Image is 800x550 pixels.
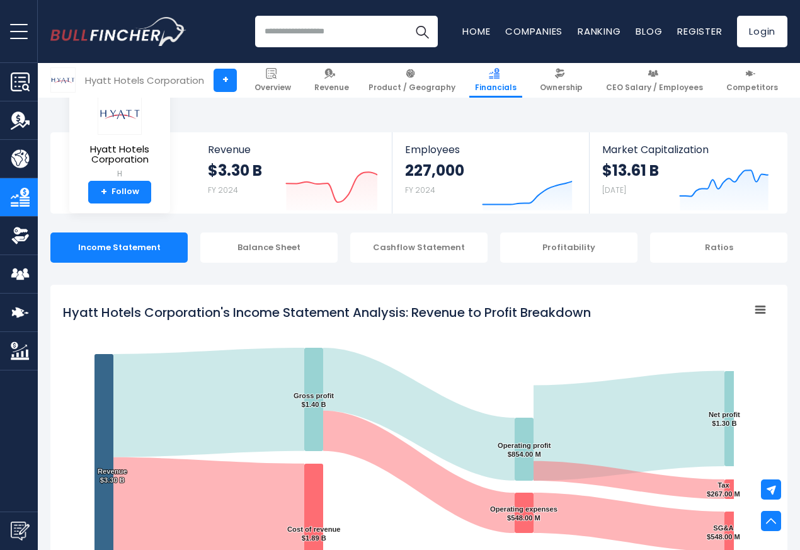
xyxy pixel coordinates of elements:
[309,63,355,98] a: Revenue
[363,63,461,98] a: Product / Geography
[405,161,464,180] strong: 227,000
[214,69,237,92] a: +
[98,467,127,484] text: Revenue $3.30 B
[208,185,238,195] small: FY 2024
[707,481,740,498] text: Tax $267.00 M
[79,168,160,180] small: H
[11,226,30,245] img: Ownership
[534,63,588,98] a: Ownership
[392,132,588,214] a: Employees 227,000 FY 2024
[475,83,517,93] span: Financials
[602,144,774,156] span: Market Capitalization
[709,411,740,427] text: Net profit $1.30 B
[314,83,349,93] span: Revenue
[469,63,522,98] a: Financials
[540,83,583,93] span: Ownership
[98,93,142,135] img: H logo
[650,232,787,263] div: Ratios
[590,132,786,214] a: Market Capitalization $13.61 B [DATE]
[287,525,341,542] text: Cost of revenue $1.89 B
[498,442,551,458] text: Operating profit $854.00 M
[405,144,576,156] span: Employees
[636,25,662,38] a: Blog
[737,16,787,47] a: Login
[500,232,637,263] div: Profitability
[505,25,563,38] a: Companies
[707,524,740,541] text: SG&A $548.00 M
[677,25,722,38] a: Register
[578,25,620,38] a: Ranking
[195,132,392,214] a: Revenue $3.30 B FY 2024
[602,185,626,195] small: [DATE]
[606,83,703,93] span: CEO Salary / Employees
[254,83,291,93] span: Overview
[294,392,334,408] text: Gross profit $1.40 B
[600,63,709,98] a: CEO Salary / Employees
[462,25,490,38] a: Home
[602,161,659,180] strong: $13.61 B
[405,185,435,195] small: FY 2024
[101,186,107,198] strong: +
[79,144,160,165] span: Hyatt Hotels Corporation
[88,181,151,203] a: +Follow
[79,92,161,181] a: Hyatt Hotels Corporation H
[85,73,204,88] div: Hyatt Hotels Corporation
[208,144,380,156] span: Revenue
[208,161,262,180] strong: $3.30 B
[63,304,591,321] tspan: Hyatt Hotels Corporation's Income Statement Analysis: Revenue to Profit Breakdown
[249,63,297,98] a: Overview
[490,505,557,522] text: Operating expenses $548.00 M
[50,232,188,263] div: Income Statement
[51,68,75,92] img: H logo
[200,232,338,263] div: Balance Sheet
[721,63,784,98] a: Competitors
[50,17,186,46] img: Bullfincher logo
[726,83,778,93] span: Competitors
[50,17,186,46] a: Go to homepage
[406,16,438,47] button: Search
[350,232,488,263] div: Cashflow Statement
[369,83,455,93] span: Product / Geography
